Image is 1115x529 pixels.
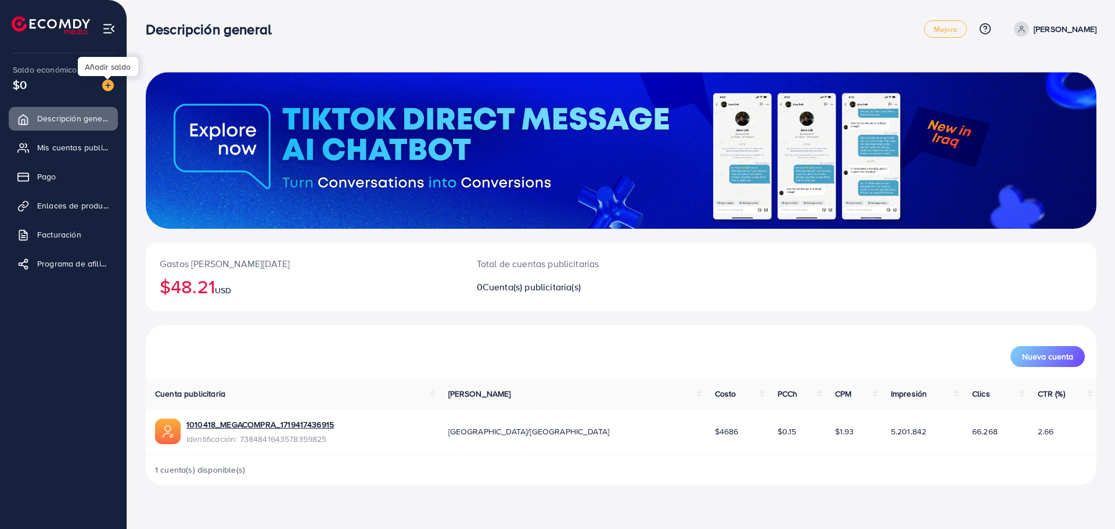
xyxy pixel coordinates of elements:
button: Nueva cuenta [1010,346,1085,367]
font: $48.21 [160,273,215,300]
font: Mejora [934,24,957,34]
font: [PERSON_NAME] [448,388,511,400]
font: CPM [835,388,851,400]
font: [GEOGRAPHIC_DATA]/[GEOGRAPHIC_DATA] [448,426,610,437]
a: Programa de afiliados [9,252,118,275]
font: Identificación: 7384841643578359825 [186,433,327,445]
font: Saldo económico [13,64,77,75]
font: 0 [477,280,483,293]
font: Gastos [PERSON_NAME][DATE] [160,257,290,270]
iframe: Charlar [1066,477,1106,520]
a: Mis cuentas publicitarias [9,136,118,159]
font: $1.93 [835,426,854,437]
font: Nueva cuenta [1022,351,1073,362]
font: USD [215,285,231,296]
a: Descripción general [9,107,118,130]
font: Programa de afiliados [37,258,119,269]
a: Pago [9,165,118,188]
font: [PERSON_NAME] [1034,23,1096,35]
a: 1010418_MEGACOMPRA_1719417436915 [186,419,334,430]
a: Mejora [924,20,967,38]
font: Total de cuentas publicitarias [477,257,599,270]
img: menú [102,22,116,35]
font: PCCh [778,388,798,400]
font: Cuenta publicitaria [155,388,225,400]
font: Facturación [37,229,81,240]
font: Añadir saldo [85,61,131,72]
font: $0.15 [778,426,797,437]
font: Costo [715,388,736,400]
font: 2.66 [1038,426,1054,437]
font: Descripción general [37,113,113,124]
font: Pago [37,171,56,182]
img: ic-ads-acc.e4c84228.svg [155,419,181,444]
a: Facturación [9,223,118,246]
img: imagen [102,80,114,91]
a: Enlaces de productos [9,194,118,217]
font: Impresión [891,388,927,400]
a: [PERSON_NAME] [1009,21,1096,37]
font: 1 cuenta(s) disponible(s) [155,464,245,476]
font: Mis cuentas publicitarias [37,142,130,153]
font: Descripción general [146,19,272,39]
font: $0 [13,76,27,93]
font: CTR (%) [1038,388,1065,400]
img: logo [12,16,90,34]
font: Cuenta(s) publicitaria(s) [483,280,581,293]
font: 66.268 [972,426,998,437]
font: 5.201.842 [891,426,926,437]
font: Clics [972,388,990,400]
font: Enlaces de productos [37,200,118,211]
font: $4686 [715,426,739,437]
